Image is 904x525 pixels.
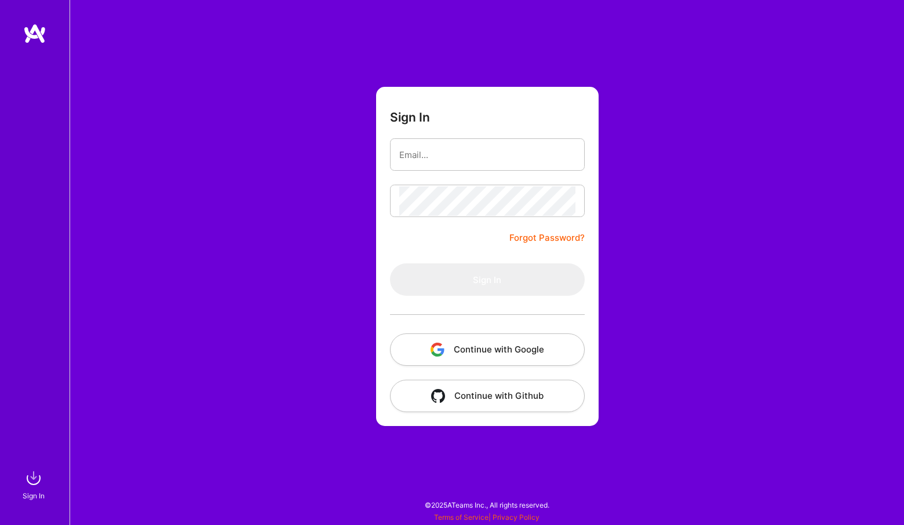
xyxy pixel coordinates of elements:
[390,333,585,366] button: Continue with Google
[434,513,489,522] a: Terms of Service
[23,23,46,44] img: logo
[434,513,540,522] span: |
[390,263,585,296] button: Sign In
[493,513,540,522] a: Privacy Policy
[24,467,45,502] a: sign inSign In
[399,140,575,170] input: Email...
[22,467,45,490] img: sign in
[23,490,45,502] div: Sign In
[509,231,585,245] a: Forgot Password?
[70,490,904,519] div: © 2025 ATeams Inc., All rights reserved.
[431,343,444,357] img: icon
[390,380,585,412] button: Continue with Github
[431,389,445,403] img: icon
[390,110,430,124] h3: Sign In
